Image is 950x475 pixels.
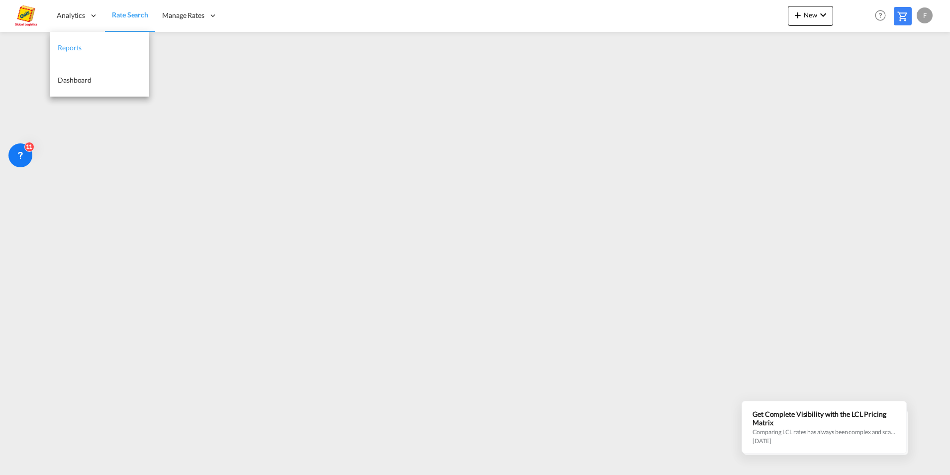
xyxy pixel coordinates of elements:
[792,11,829,19] span: New
[50,64,149,97] a: Dashboard
[50,32,149,64] a: Reports
[162,10,204,20] span: Manage Rates
[112,10,148,19] span: Rate Search
[788,6,833,26] button: icon-plus 400-fgNewicon-chevron-down
[15,4,37,27] img: a2a4a140666c11eeab5485e577415959.png
[58,76,92,84] span: Dashboard
[917,7,933,23] div: F
[872,7,889,24] span: Help
[817,9,829,21] md-icon: icon-chevron-down
[57,10,85,20] span: Analytics
[792,9,804,21] md-icon: icon-plus 400-fg
[872,7,894,25] div: Help
[58,43,82,52] span: Reports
